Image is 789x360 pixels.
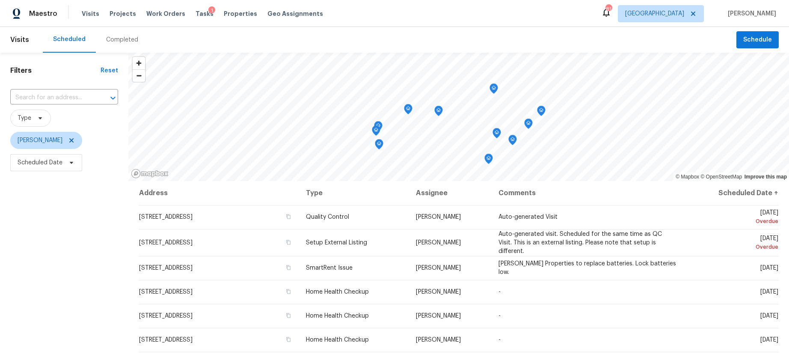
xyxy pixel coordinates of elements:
[29,9,57,18] span: Maestro
[106,36,138,44] div: Completed
[128,53,789,181] canvas: Map
[306,240,367,246] span: Setup External Listing
[743,35,772,45] span: Schedule
[416,289,461,295] span: [PERSON_NAME]
[691,217,778,226] div: Overdue
[285,264,292,271] button: Copy Address
[101,66,118,75] div: Reset
[625,9,684,18] span: [GEOGRAPHIC_DATA]
[498,313,501,319] span: -
[133,70,145,82] span: Zoom out
[139,289,193,295] span: [STREET_ADDRESS]
[82,9,99,18] span: Visits
[208,6,215,15] div: 1
[416,313,461,319] span: [PERSON_NAME]
[196,11,214,17] span: Tasks
[131,169,169,179] a: Mapbox homepage
[416,337,461,343] span: [PERSON_NAME]
[299,181,409,205] th: Type
[700,174,742,180] a: OpenStreetMap
[498,289,501,295] span: -
[146,9,185,18] span: Work Orders
[306,337,369,343] span: Home Health Checkup
[18,158,62,167] span: Scheduled Date
[498,231,662,254] span: Auto-generated visit. Scheduled for the same time as QC Visit. This is an external listing. Pleas...
[285,213,292,220] button: Copy Address
[409,181,492,205] th: Assignee
[736,31,779,49] button: Schedule
[10,91,94,104] input: Search for an address...
[139,313,193,319] span: [STREET_ADDRESS]
[498,337,501,343] span: -
[492,128,501,141] div: Map marker
[110,9,136,18] span: Projects
[484,154,493,167] div: Map marker
[53,35,86,44] div: Scheduled
[489,83,498,97] div: Map marker
[416,240,461,246] span: [PERSON_NAME]
[139,181,299,205] th: Address
[139,214,193,220] span: [STREET_ADDRESS]
[107,92,119,104] button: Open
[492,181,684,205] th: Comments
[416,214,461,220] span: [PERSON_NAME]
[498,214,558,220] span: Auto-generated Visit
[760,265,778,271] span: [DATE]
[267,9,323,18] span: Geo Assignments
[285,288,292,295] button: Copy Address
[306,214,349,220] span: Quality Control
[18,136,62,145] span: [PERSON_NAME]
[416,265,461,271] span: [PERSON_NAME]
[10,66,101,75] h1: Filters
[285,312,292,319] button: Copy Address
[139,337,193,343] span: [STREET_ADDRESS]
[508,135,517,148] div: Map marker
[434,106,443,119] div: Map marker
[306,289,369,295] span: Home Health Checkup
[404,104,412,117] div: Map marker
[372,125,380,139] div: Map marker
[224,9,257,18] span: Properties
[139,265,193,271] span: [STREET_ADDRESS]
[18,114,31,122] span: Type
[524,119,533,132] div: Map marker
[691,235,778,251] span: [DATE]
[306,313,369,319] span: Home Health Checkup
[745,174,787,180] a: Improve this map
[285,336,292,343] button: Copy Address
[285,238,292,246] button: Copy Address
[724,9,776,18] span: [PERSON_NAME]
[374,121,383,134] div: Map marker
[498,261,676,275] span: [PERSON_NAME] Properties to replace batteries. Lock batteries low.
[133,69,145,82] button: Zoom out
[760,313,778,319] span: [DATE]
[537,106,546,119] div: Map marker
[306,265,353,271] span: SmartRent Issue
[676,174,699,180] a: Mapbox
[691,243,778,251] div: Overdue
[760,337,778,343] span: [DATE]
[375,139,383,152] div: Map marker
[684,181,779,205] th: Scheduled Date ↑
[133,57,145,69] button: Zoom in
[605,5,611,14] div: 81
[139,240,193,246] span: [STREET_ADDRESS]
[691,210,778,226] span: [DATE]
[760,289,778,295] span: [DATE]
[10,30,29,49] span: Visits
